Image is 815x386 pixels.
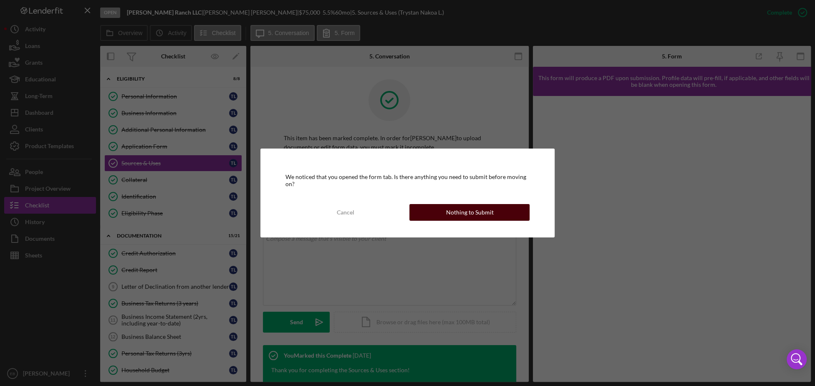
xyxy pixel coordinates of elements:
[285,174,530,187] div: We noticed that you opened the form tab. Is there anything you need to submit before moving on?
[337,204,354,221] div: Cancel
[285,204,406,221] button: Cancel
[787,349,807,369] div: Open Intercom Messenger
[409,204,530,221] button: Nothing to Submit
[446,204,493,221] div: Nothing to Submit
